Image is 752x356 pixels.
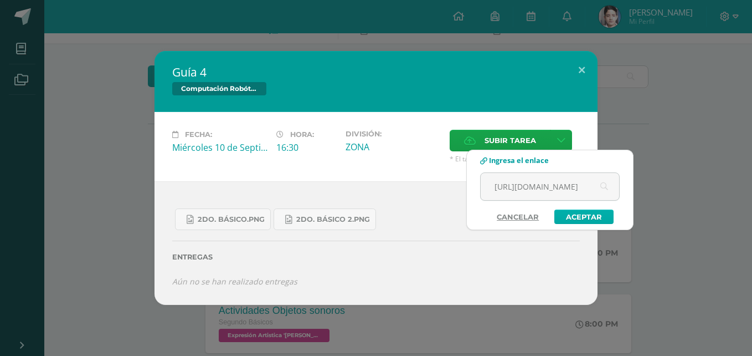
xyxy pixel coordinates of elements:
[175,208,271,230] a: 2do. Básico.png
[485,130,536,151] span: Subir tarea
[276,141,337,154] div: 16:30
[489,155,549,165] span: Ingresa el enlace
[172,64,580,80] h2: Guía 4
[346,141,441,153] div: ZONA
[185,130,212,139] span: Fecha:
[172,82,266,95] span: Computación Robótica
[172,141,267,154] div: Miércoles 10 de Septiembre
[172,253,580,261] label: Entregas
[450,154,580,164] span: * El tamaño máximo permitido es 50 MB
[346,130,441,138] label: División:
[296,215,370,224] span: 2do. Básico 2.png
[274,208,376,230] a: 2do. Básico 2.png
[486,210,550,224] a: Cancelar
[172,276,297,287] i: Aún no se han realizado entregas
[554,210,614,224] a: Aceptar
[290,130,314,139] span: Hora:
[566,51,598,89] button: Close (Esc)
[481,173,619,200] input: Ej. www.google.com
[198,215,265,224] span: 2do. Básico.png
